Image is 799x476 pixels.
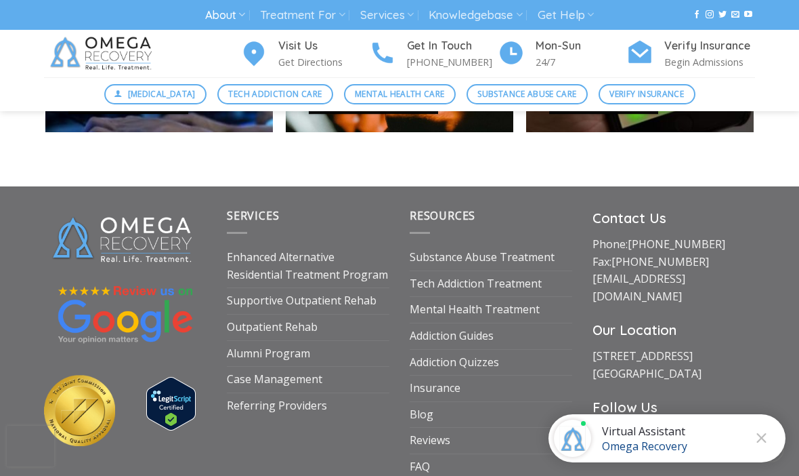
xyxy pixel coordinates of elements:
[278,37,369,55] h4: Visit Us
[628,237,725,252] a: [PHONE_NUMBER]
[592,236,755,305] p: Phone: Fax:
[410,350,499,376] a: Addiction Quizzes
[7,426,54,467] iframe: reCAPTCHA
[693,10,701,20] a: Follow on Facebook
[429,3,522,28] a: Knowledgebase
[146,395,196,410] a: Verify LegitScript Approval for www.omegarecovery.org
[410,297,540,323] a: Mental Health Treatment
[410,323,494,349] a: Addiction Guides
[611,254,709,269] a: [PHONE_NUMBER]
[205,3,245,28] a: About
[407,54,498,70] p: [PHONE_NUMBER]
[369,37,498,71] a: Get In Touch [PHONE_NUMBER]
[217,84,333,104] a: Tech Addiction Care
[467,84,588,104] a: Substance Abuse Care
[227,245,389,287] a: Enhanced Alternative Residential Treatment Program
[592,349,701,381] a: [STREET_ADDRESS][GEOGRAPHIC_DATA]
[599,84,695,104] a: Verify Insurance
[718,10,727,20] a: Follow on Twitter
[227,341,310,367] a: Alumni Program
[592,271,685,304] a: [EMAIL_ADDRESS][DOMAIN_NAME]
[104,84,207,104] a: [MEDICAL_DATA]
[227,315,318,340] a: Outpatient Rehab
[477,87,576,100] span: Substance Abuse Care
[227,393,327,419] a: Referring Providers
[360,3,414,28] a: Services
[536,54,626,70] p: 24/7
[146,377,196,431] img: Verify Approval for www.omegarecovery.org
[227,367,322,393] a: Case Management
[344,84,456,104] a: Mental Health Care
[228,87,322,100] span: Tech Addiction Care
[44,30,163,77] img: Omega Recovery
[227,288,376,314] a: Supportive Outpatient Rehab
[407,37,498,55] h4: Get In Touch
[410,402,433,428] a: Blog
[410,271,542,297] a: Tech Addiction Treatment
[664,54,755,70] p: Begin Admissions
[609,87,684,100] span: Verify Insurance
[592,397,755,418] h3: Follow Us
[536,37,626,55] h4: Mon-Sun
[410,376,460,401] a: Insurance
[240,37,369,71] a: Visit Us Get Directions
[664,37,755,55] h4: Verify Insurance
[410,208,475,223] span: Resources
[592,319,755,341] h3: Our Location
[731,10,739,20] a: Send us an email
[260,3,345,28] a: Treatment For
[744,10,752,20] a: Follow on YouTube
[538,3,594,28] a: Get Help
[355,87,444,100] span: Mental Health Care
[592,210,666,226] strong: Contact Us
[410,428,450,454] a: Reviews
[626,37,755,71] a: Verify Insurance Begin Admissions
[278,54,369,70] p: Get Directions
[227,208,279,223] span: Services
[706,10,714,20] a: Follow on Instagram
[410,245,555,271] a: Substance Abuse Treatment
[128,87,196,100] span: [MEDICAL_DATA]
